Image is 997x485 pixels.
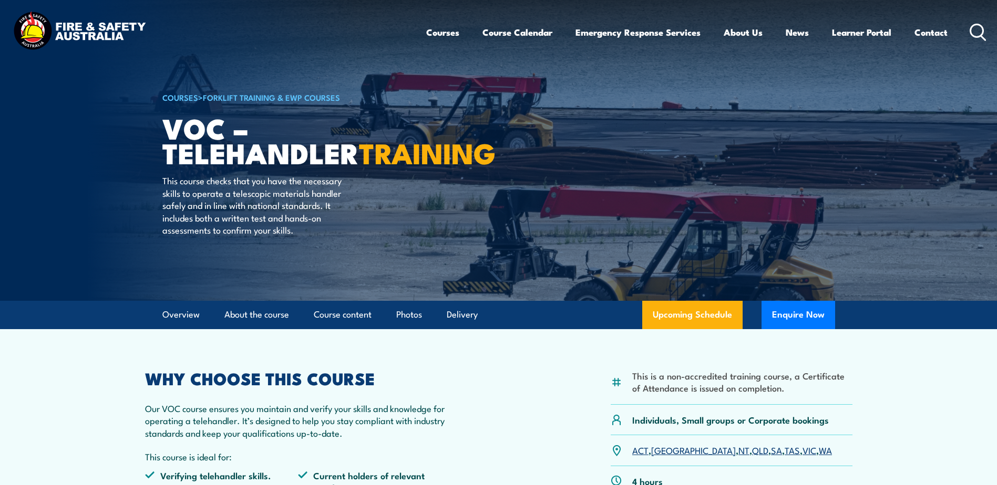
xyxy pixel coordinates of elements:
[785,444,800,456] a: TAS
[162,174,354,236] p: This course checks that you have the necessary skills to operate a telescopic materials handler s...
[632,444,832,456] p: , , , , , , ,
[832,18,891,46] a: Learner Portal
[575,18,701,46] a: Emergency Response Services
[632,370,852,394] li: This is a non-accredited training course, a Certificate of Attendance is issued on completion.
[359,130,496,174] strong: TRAINING
[482,18,552,46] a: Course Calendar
[145,371,452,385] h2: WHY CHOOSE THIS COURSE
[632,444,649,456] a: ACT
[145,450,452,462] p: This course is ideal for:
[224,301,289,329] a: About the course
[752,444,768,456] a: QLD
[632,414,829,426] p: Individuals, Small groups or Corporate bookings
[786,18,809,46] a: News
[762,301,835,329] button: Enquire Now
[914,18,948,46] a: Contact
[162,115,422,164] h1: VOC – Telehandler
[651,444,736,456] a: [GEOGRAPHIC_DATA]
[203,91,340,103] a: Forklift Training & EWP Courses
[819,444,832,456] a: WA
[771,444,782,456] a: SA
[447,301,478,329] a: Delivery
[314,301,372,329] a: Course content
[162,91,198,103] a: COURSES
[145,402,452,439] p: Our VOC course ensures you maintain and verify your skills and knowledge for operating a telehand...
[426,18,459,46] a: Courses
[738,444,749,456] a: NT
[396,301,422,329] a: Photos
[724,18,763,46] a: About Us
[162,301,200,329] a: Overview
[642,301,743,329] a: Upcoming Schedule
[803,444,816,456] a: VIC
[162,91,422,103] h6: >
